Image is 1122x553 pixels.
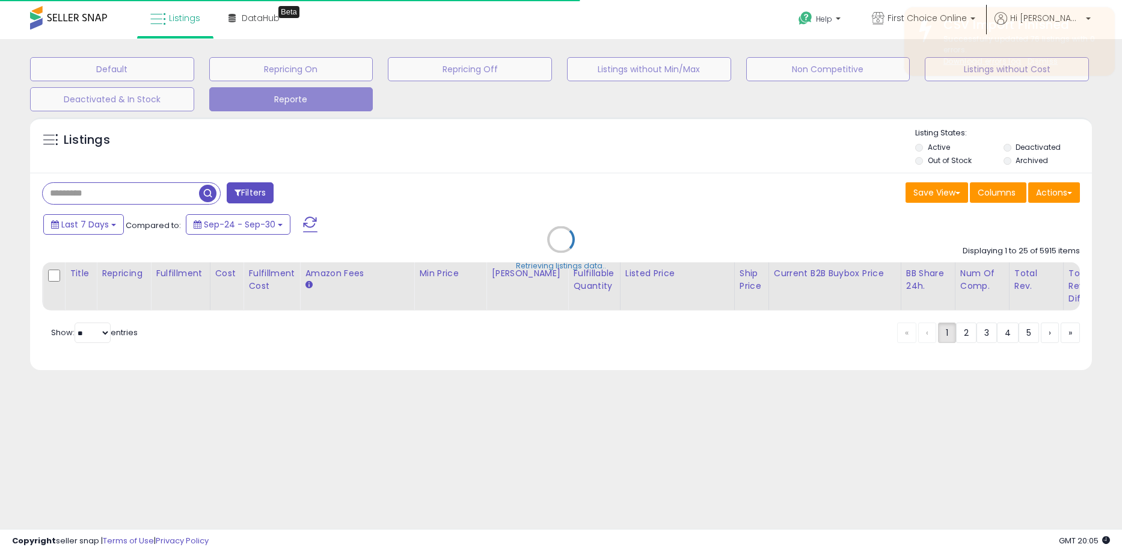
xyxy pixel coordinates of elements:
[12,535,56,546] strong: Copyright
[156,535,209,546] a: Privacy Policy
[816,14,832,24] span: Help
[798,11,813,26] i: Get Help
[30,87,194,111] button: Deactivated & In Stock
[242,12,280,24] span: DataHub
[934,16,1106,34] div: CSV Import Finished
[209,87,373,111] button: Reporte
[12,536,209,547] div: seller snap | |
[169,12,200,24] span: Listings
[567,57,731,81] button: Listings without Min/Max
[516,261,606,271] div: Retrieving listings data..
[388,57,552,81] button: Repricing Off
[278,6,299,18] div: Tooltip anchor
[1028,56,1058,66] u: Dismiss
[943,56,1021,66] a: Download errors log
[934,34,1106,67] div: Successfully updated 76 listings with 0 errors.
[789,2,853,39] a: Help
[887,12,967,24] span: First Choice Online
[209,57,373,81] button: Repricing On
[1059,535,1110,546] span: 2025-10-8 20:05 GMT
[746,57,910,81] button: Non Competitive
[30,57,194,81] button: Default
[103,535,154,546] a: Terms of Use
